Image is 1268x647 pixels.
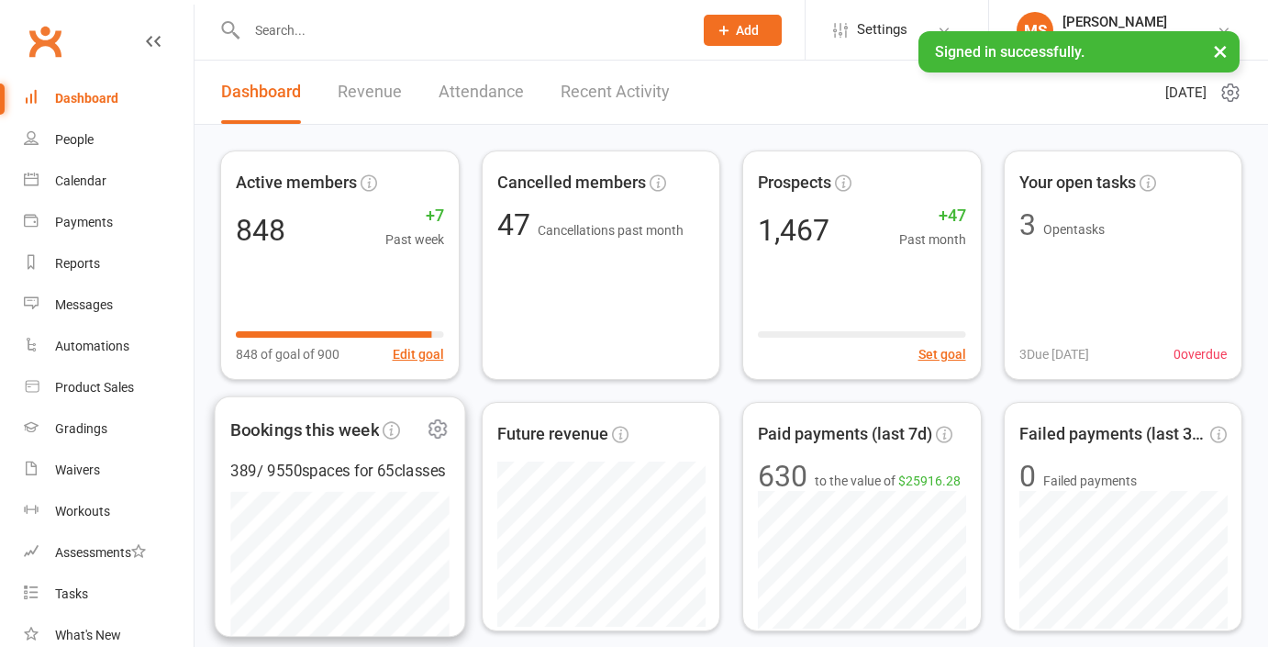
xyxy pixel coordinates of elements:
div: 1,467 [758,216,829,245]
div: Calendar [55,173,106,188]
a: Reports [24,243,194,284]
div: Bujutsu Martial Arts Centre [1062,30,1217,47]
a: Clubworx [22,18,68,64]
a: Waivers [24,450,194,491]
span: Bookings this week [230,416,379,443]
div: Messages [55,297,113,312]
span: Failed payments (last 30d) [1019,421,1207,448]
span: Signed in successfully. [935,43,1084,61]
div: MS [1017,12,1053,49]
span: Future revenue [497,421,608,448]
span: Paid payments (last 7d) [758,421,932,448]
div: [PERSON_NAME] [1062,14,1217,30]
span: +47 [899,203,966,229]
span: 0 overdue [1173,344,1227,364]
input: Search... [241,17,680,43]
div: Reports [55,256,100,271]
span: Active members [236,170,357,196]
span: Add [736,23,759,38]
div: 630 [758,462,807,491]
span: Settings [857,9,907,50]
div: Tasks [55,586,88,601]
span: Open tasks [1043,222,1105,237]
span: 3 Due [DATE] [1019,344,1089,364]
span: 47 [497,207,538,242]
a: Revenue [338,61,402,124]
span: +7 [385,203,444,229]
button: × [1204,31,1237,71]
div: 848 [236,216,285,245]
div: Payments [55,215,113,229]
a: Tasks [24,574,194,615]
div: 389 / 9550 spaces for 65 classes [230,459,449,484]
div: Workouts [55,504,110,519]
a: People [24,119,194,161]
a: Attendance [439,61,524,124]
a: Payments [24,202,194,243]
a: Product Sales [24,367,194,408]
a: Workouts [24,491,194,532]
span: Cancellations past month [538,223,684,238]
span: Past week [385,229,444,250]
a: Dashboard [221,61,301,124]
div: What's New [55,628,121,642]
span: [DATE] [1165,82,1207,104]
div: Gradings [55,421,107,436]
a: Automations [24,326,194,367]
div: 3 [1019,210,1036,240]
span: Failed payments [1043,471,1137,491]
a: Assessments [24,532,194,574]
span: to the value of [815,471,961,491]
span: $25916.28 [898,474,961,488]
button: Edit goal [393,344,444,364]
button: Set goal [918,344,966,364]
div: Product Sales [55,380,134,395]
span: Past month [899,229,966,250]
div: Dashboard [55,91,118,106]
button: Add [704,15,782,46]
span: Your open tasks [1019,170,1136,196]
span: 848 of goal of 900 [236,344,339,364]
div: 0 [1019,462,1036,491]
div: Assessments [55,545,146,560]
a: Calendar [24,161,194,202]
a: Messages [24,284,194,326]
a: Recent Activity [561,61,670,124]
span: Cancelled members [497,170,646,196]
a: Dashboard [24,78,194,119]
span: Prospects [758,170,831,196]
a: Gradings [24,408,194,450]
div: Waivers [55,463,100,477]
div: People [55,132,94,147]
div: Automations [55,339,129,353]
